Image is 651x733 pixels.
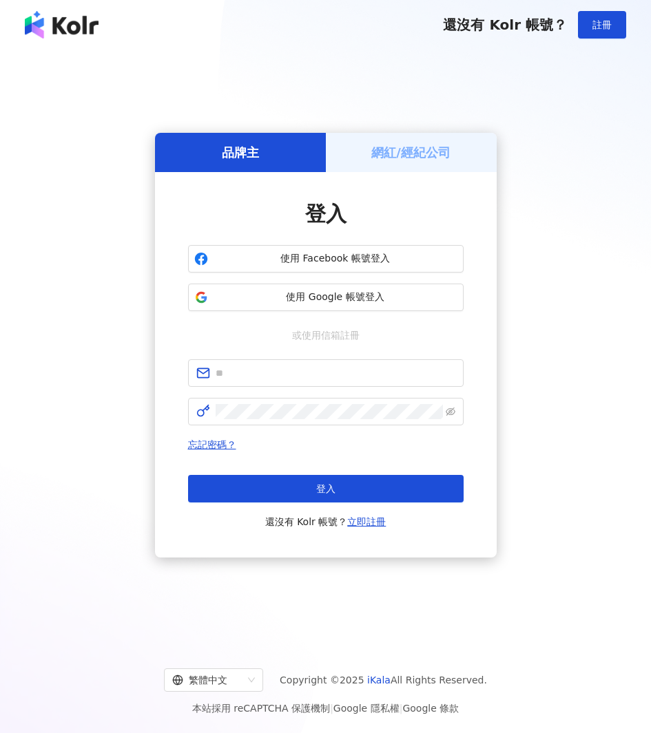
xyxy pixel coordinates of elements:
[400,703,403,714] span: |
[367,674,391,686] a: iKala
[443,17,567,33] span: 還沒有 Kolr 帳號？
[333,703,400,714] a: Google 隱私權
[316,483,335,494] span: 登入
[188,284,464,311] button: 使用 Google 帳號登入
[222,144,259,161] h5: 品牌主
[214,252,457,266] span: 使用 Facebook 帳號登入
[578,11,626,39] button: 註冊
[172,669,242,691] div: 繁體中文
[347,516,386,527] a: 立即註冊
[305,202,347,226] span: 登入
[592,19,612,30] span: 註冊
[330,703,333,714] span: |
[188,475,464,502] button: 登入
[280,672,487,688] span: Copyright © 2025 All Rights Reserved.
[25,11,99,39] img: logo
[188,439,236,450] a: 忘記密碼？
[446,407,455,416] span: eye-invisible
[282,328,369,343] span: 或使用信箱註冊
[371,144,451,161] h5: 網紅/經紀公司
[214,290,457,304] span: 使用 Google 帳號登入
[265,513,386,530] span: 還沒有 Kolr 帳號？
[192,700,459,716] span: 本站採用 reCAPTCHA 保護機制
[402,703,459,714] a: Google 條款
[188,245,464,273] button: 使用 Facebook 帳號登入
